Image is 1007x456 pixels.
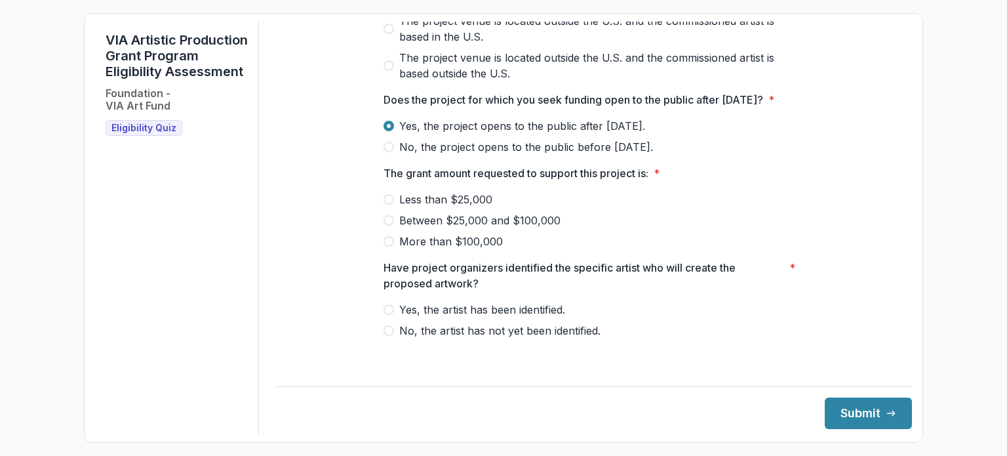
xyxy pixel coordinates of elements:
[399,50,803,81] span: The project venue is located outside the U.S. and the commissioned artist is based outside the U.S.
[399,213,561,228] span: Between $25,000 and $100,000
[384,260,784,291] p: Have project organizers identified the specific artist who will create the proposed artwork?
[384,165,648,181] p: The grant amount requested to support this project is:
[384,92,763,108] p: Does the project for which you seek funding open to the public after [DATE]?
[106,32,248,79] h1: VIA Artistic Production Grant Program Eligibility Assessment
[399,139,653,155] span: No, the project opens to the public before [DATE].
[111,123,176,134] span: Eligibility Quiz
[399,302,565,318] span: Yes, the artist has been identified.
[399,234,503,249] span: More than $100,000
[399,323,601,339] span: No, the artist has not yet been identified.
[399,13,803,45] span: The project venue is located outside the U.S. and the commissioned artist is based in the U.S.
[399,192,492,207] span: Less than $25,000
[825,398,912,429] button: Submit
[106,87,170,112] h2: Foundation - VIA Art Fund
[399,118,645,134] span: Yes, the project opens to the public after [DATE].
